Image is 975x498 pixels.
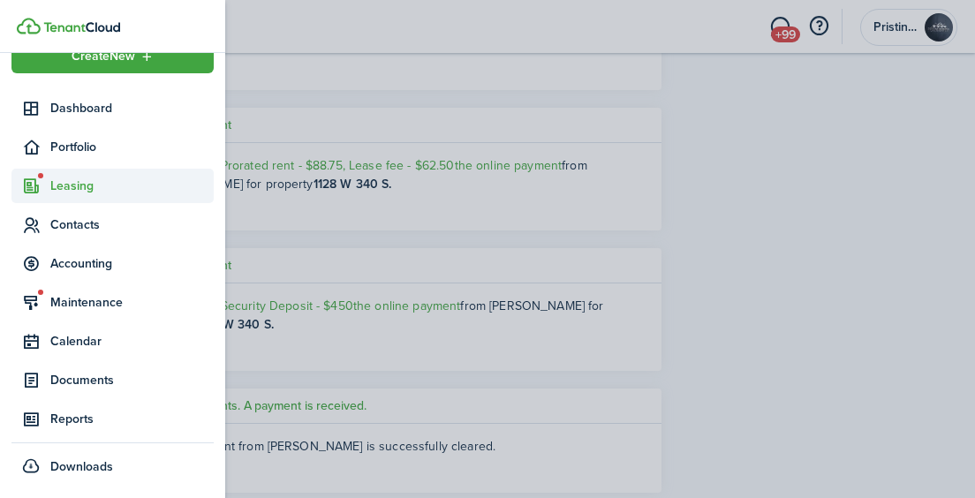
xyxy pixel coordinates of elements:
[50,254,214,273] span: Accounting
[11,402,214,436] a: Reports
[72,50,135,63] span: Create New
[50,410,214,428] span: Reports
[50,177,214,195] span: Leasing
[11,91,214,125] a: Dashboard
[17,18,41,34] img: TenantCloud
[50,293,214,312] span: Maintenance
[50,215,214,234] span: Contacts
[50,371,214,389] span: Documents
[50,457,113,476] span: Downloads
[50,332,214,351] span: Calendar
[43,22,120,33] img: TenantCloud
[50,99,214,117] span: Dashboard
[50,138,214,156] span: Portfolio
[11,39,214,73] button: Open menu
